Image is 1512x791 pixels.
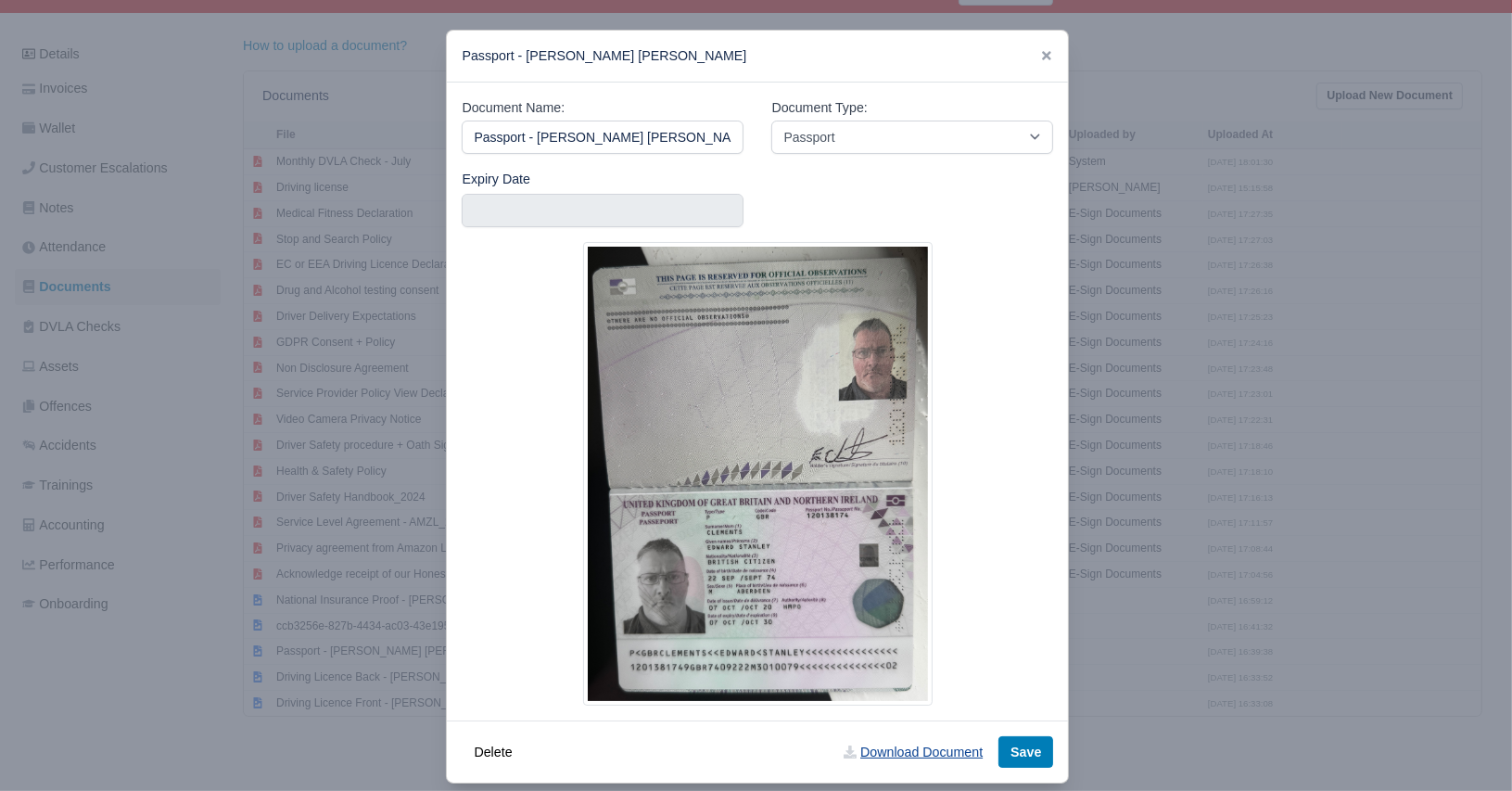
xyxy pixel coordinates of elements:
label: Expiry Date [462,169,530,190]
div: Passport - [PERSON_NAME] [PERSON_NAME] [447,31,1068,83]
button: Save [998,736,1053,768]
label: Document Name: [462,97,565,119]
button: Delete [462,736,524,768]
iframe: Chat Widget [1179,577,1512,791]
a: Download Document [832,736,995,768]
label: Document Type: [771,97,867,119]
